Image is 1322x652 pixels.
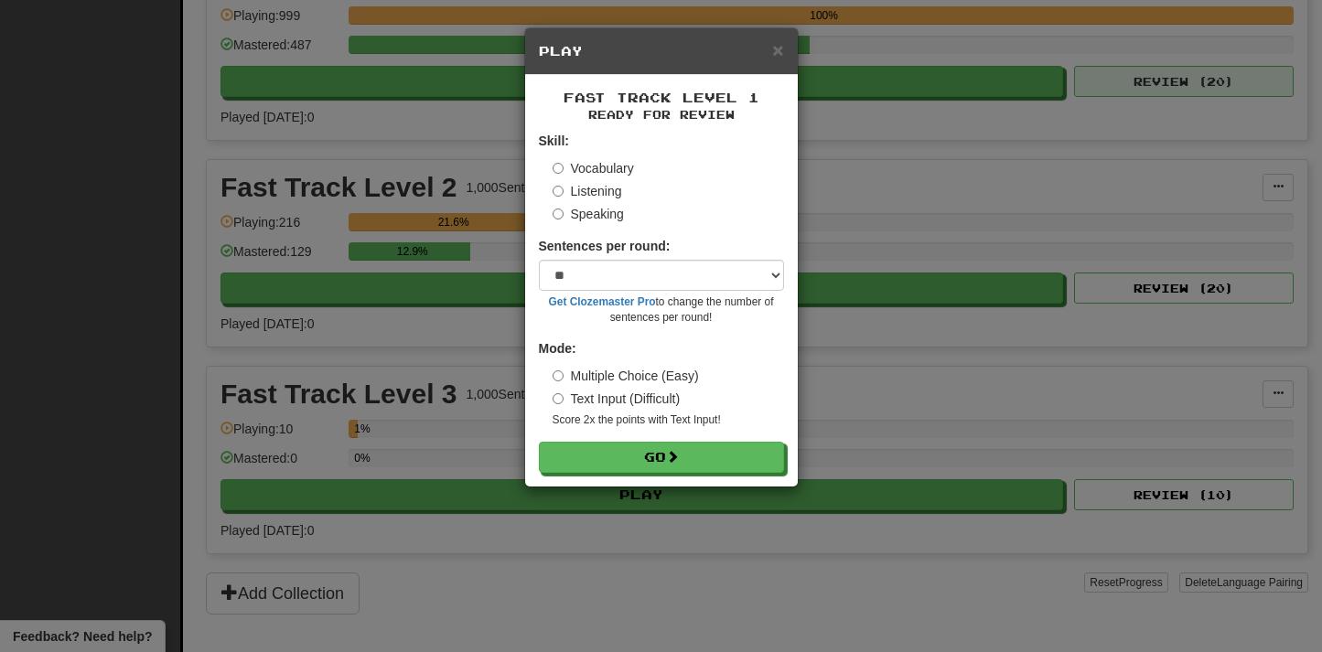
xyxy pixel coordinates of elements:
[553,186,564,197] input: Listening
[553,163,564,174] input: Vocabulary
[772,39,783,60] span: ×
[539,42,784,60] h5: Play
[553,390,681,408] label: Text Input (Difficult)
[539,107,784,123] small: Ready for Review
[772,40,783,59] button: Close
[553,412,784,428] small: Score 2x the points with Text Input !
[553,182,622,200] label: Listening
[553,208,564,219] input: Speaking
[539,341,576,356] strong: Mode:
[539,134,569,148] strong: Skill:
[539,294,784,326] small: to change the number of sentences per round!
[553,370,564,381] input: Multiple Choice (Easy)
[553,367,699,385] label: Multiple Choice (Easy)
[553,205,624,223] label: Speaking
[553,393,564,404] input: Text Input (Difficult)
[539,237,671,255] label: Sentences per round:
[549,295,656,308] a: Get Clozemaster Pro
[564,90,759,105] span: Fast Track Level 1
[539,442,784,473] button: Go
[553,159,634,177] label: Vocabulary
